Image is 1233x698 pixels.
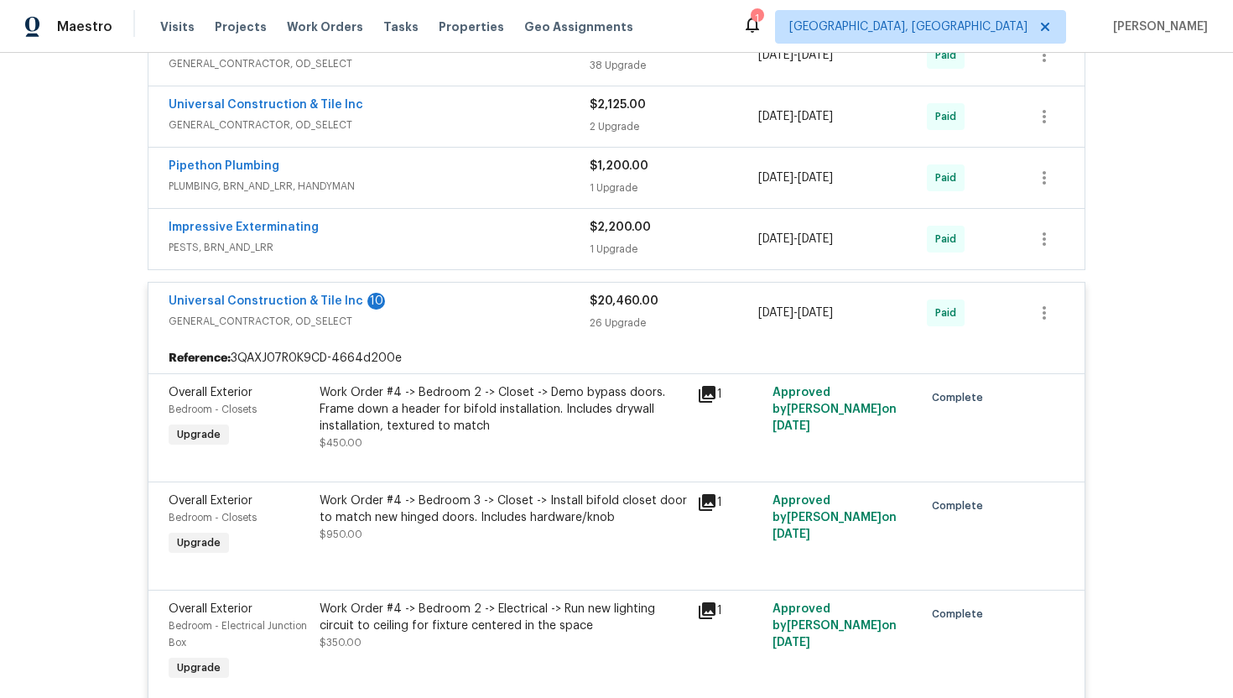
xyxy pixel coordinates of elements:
span: GENERAL_CONTRACTOR, OD_SELECT [169,313,590,330]
span: GENERAL_CONTRACTOR, OD_SELECT [169,55,590,72]
span: [DATE] [798,49,833,61]
span: Bedroom - Electrical Junction Box [169,621,307,648]
span: Approved by [PERSON_NAME] on [773,603,897,649]
div: Work Order #4 -> Bedroom 2 -> Electrical -> Run new lighting circuit to ceiling for fixture cente... [320,601,687,634]
span: Bedroom - Closets [169,513,257,523]
span: [DATE] [758,233,793,245]
span: $1,200.00 [590,160,648,172]
span: [DATE] [798,307,833,319]
div: 1 [697,601,762,621]
span: Tasks [383,21,419,33]
span: Projects [215,18,267,35]
span: $2,200.00 [590,221,651,233]
div: 1 Upgrade [590,180,758,196]
span: [DATE] [798,233,833,245]
span: Approved by [PERSON_NAME] on [773,495,897,540]
span: [DATE] [773,420,810,432]
a: Impressive Exterminating [169,221,319,233]
span: Complete [932,497,990,514]
span: PESTS, BRN_AND_LRR [169,239,590,256]
div: Work Order #4 -> Bedroom 2 -> Closet -> Demo bypass doors. Frame down a header for bifold install... [320,384,687,435]
span: Paid [935,231,963,247]
span: Bedroom - Closets [169,404,257,414]
div: 1 Upgrade [590,241,758,258]
span: Upgrade [170,426,227,443]
span: Overall Exterior [169,603,252,615]
div: 3QAXJ07R0K9CD-4664d200e [148,343,1085,373]
div: 1 [697,492,762,513]
span: Approved by [PERSON_NAME] on [773,387,897,432]
span: $950.00 [320,529,362,539]
span: [DATE] [758,172,793,184]
span: Overall Exterior [169,495,252,507]
div: Work Order #4 -> Bedroom 3 -> Closet -> Install bifold closet door to match new hinged doors. Inc... [320,492,687,526]
span: [DATE] [758,307,793,319]
span: PLUMBING, BRN_AND_LRR, HANDYMAN [169,178,590,195]
span: [PERSON_NAME] [1106,18,1208,35]
span: Complete [932,606,990,622]
span: Upgrade [170,534,227,551]
div: 26 Upgrade [590,315,758,331]
span: - [758,108,833,125]
span: $350.00 [320,638,362,648]
span: $2,125.00 [590,99,646,111]
a: Universal Construction & Tile Inc [169,295,363,307]
span: Visits [160,18,195,35]
div: 2 Upgrade [590,118,758,135]
span: [DATE] [758,111,793,122]
span: Maestro [57,18,112,35]
span: Paid [935,169,963,186]
span: Properties [439,18,504,35]
a: Universal Construction & Tile Inc [169,99,363,111]
span: - [758,169,833,186]
span: - [758,231,833,247]
b: Reference: [169,350,231,367]
span: - [758,305,833,321]
a: Pipethon Plumbing [169,160,279,172]
span: [DATE] [758,49,793,61]
span: Complete [932,389,990,406]
span: Overall Exterior [169,387,252,398]
div: 38 Upgrade [590,57,758,74]
span: - [758,47,833,64]
span: Paid [935,47,963,64]
span: Paid [935,108,963,125]
span: [DATE] [773,637,810,649]
div: 1 [751,10,762,27]
span: [DATE] [798,111,833,122]
span: GENERAL_CONTRACTOR, OD_SELECT [169,117,590,133]
span: [DATE] [798,172,833,184]
span: $450.00 [320,438,362,448]
span: [GEOGRAPHIC_DATA], [GEOGRAPHIC_DATA] [789,18,1027,35]
div: 10 [367,293,385,310]
span: [DATE] [773,529,810,540]
span: Paid [935,305,963,321]
span: Upgrade [170,659,227,676]
span: Work Orders [287,18,363,35]
span: $20,460.00 [590,295,658,307]
div: 1 [697,384,762,404]
span: Geo Assignments [524,18,633,35]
